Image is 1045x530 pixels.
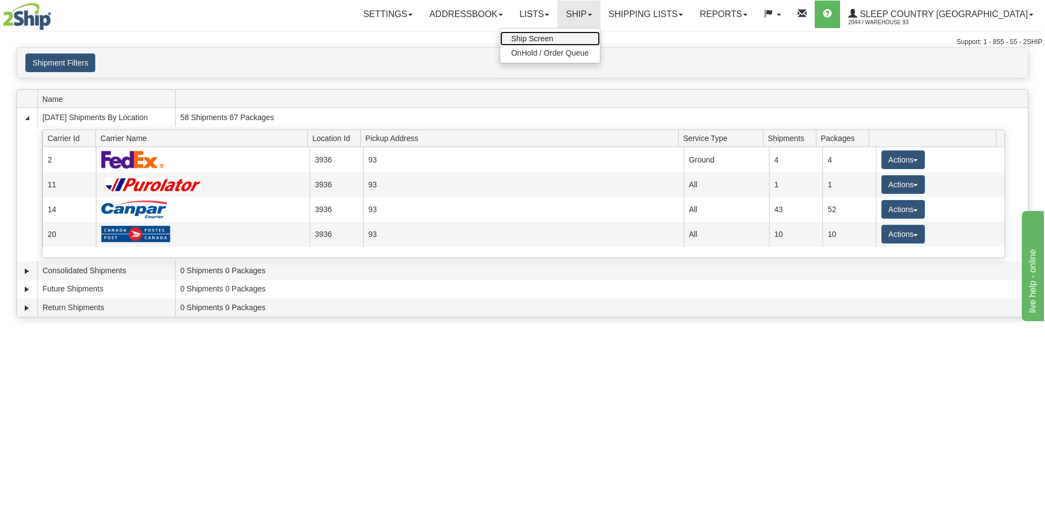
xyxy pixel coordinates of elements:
[21,112,33,123] a: Collapse
[881,175,925,194] button: Actions
[310,172,363,197] td: 3936
[37,280,175,299] td: Future Shipments
[42,197,96,222] td: 14
[312,129,361,147] span: Location Id
[511,1,557,28] a: Lists
[881,150,925,169] button: Actions
[21,266,33,277] a: Expand
[100,129,307,147] span: Carrier Name
[840,1,1042,28] a: Sleep Country [GEOGRAPHIC_DATA] 2044 / Warehouse 93
[42,147,96,172] td: 2
[3,37,1042,47] div: Support: 1 - 855 - 55 - 2SHIP
[365,129,678,147] span: Pickup Address
[822,222,876,247] td: 10
[684,222,769,247] td: All
[511,48,589,57] span: OnHold / Order Queue
[769,197,822,222] td: 43
[848,17,931,28] span: 2044 / Warehouse 93
[500,31,600,46] a: Ship Screen
[511,34,553,43] span: Ship Screen
[8,7,102,20] div: live help - online
[822,172,876,197] td: 1
[363,147,684,172] td: 93
[42,90,175,107] span: Name
[3,3,51,30] img: logo2044.jpg
[769,147,822,172] td: 4
[881,200,925,219] button: Actions
[37,298,175,317] td: Return Shipments
[37,108,175,127] td: [DATE] Shipments By Location
[310,147,363,172] td: 3936
[821,129,869,147] span: Packages
[21,302,33,313] a: Expand
[881,225,925,244] button: Actions
[175,261,1028,280] td: 0 Shipments 0 Packages
[822,197,876,222] td: 52
[47,129,96,147] span: Carrier Id
[684,172,769,197] td: All
[101,225,171,243] img: Canada Post
[769,172,822,197] td: 1
[355,1,421,28] a: Settings
[37,261,175,280] td: Consolidated Shipments
[310,222,363,247] td: 3936
[822,147,876,172] td: 4
[101,201,167,218] img: Canpar
[769,222,822,247] td: 10
[684,197,769,222] td: All
[25,53,95,72] button: Shipment Filters
[421,1,511,28] a: Addressbook
[101,150,165,169] img: FedEx Express®
[683,129,763,147] span: Service Type
[500,46,600,60] a: OnHold / Order Queue
[363,197,684,222] td: 93
[42,172,96,197] td: 11
[691,1,756,28] a: Reports
[42,222,96,247] td: 20
[310,197,363,222] td: 3936
[175,108,1028,127] td: 58 Shipments 67 Packages
[557,1,600,28] a: Ship
[684,147,769,172] td: Ground
[857,9,1028,19] span: Sleep Country [GEOGRAPHIC_DATA]
[363,222,684,247] td: 93
[363,172,684,197] td: 93
[101,177,205,192] img: Purolator
[600,1,691,28] a: Shipping lists
[175,298,1028,317] td: 0 Shipments 0 Packages
[1020,209,1044,321] iframe: chat widget
[175,280,1028,299] td: 0 Shipments 0 Packages
[21,284,33,295] a: Expand
[768,129,816,147] span: Shipments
